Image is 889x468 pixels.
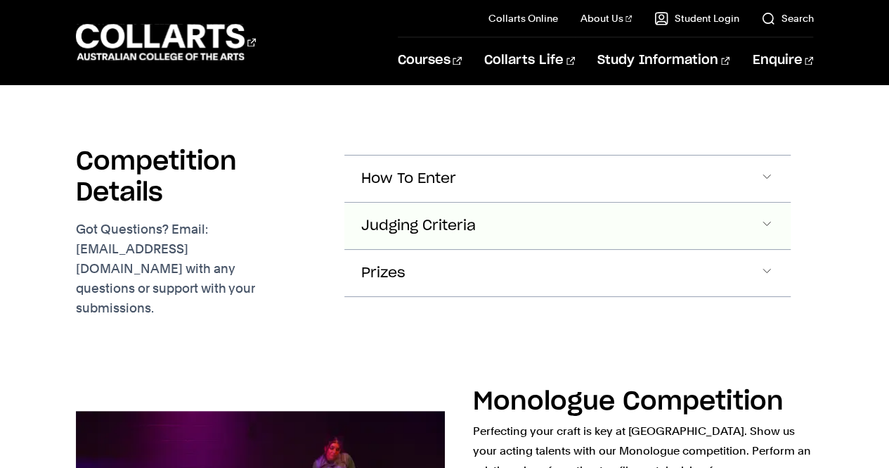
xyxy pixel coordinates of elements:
[344,203,791,249] button: Judging Criteria
[488,11,558,25] a: Collarts Online
[484,37,575,84] a: Collarts Life
[580,11,632,25] a: About Us
[752,37,813,84] a: Enquire
[76,146,322,208] h2: Competition Details
[654,11,739,25] a: Student Login
[597,37,729,84] a: Study Information
[361,265,405,282] span: Prizes
[361,218,476,234] span: Judging Criteria
[761,11,813,25] a: Search
[76,22,256,62] div: Go to homepage
[398,37,462,84] a: Courses
[473,389,784,415] h2: Monologue Competition
[361,171,456,187] span: How To Enter
[76,220,322,318] p: Got Questions? Email: [EMAIL_ADDRESS][DOMAIN_NAME] with any questions or support with your submis...
[344,250,791,296] button: Prizes
[76,118,814,363] section: Accordion Section
[344,156,791,202] button: How To Enter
